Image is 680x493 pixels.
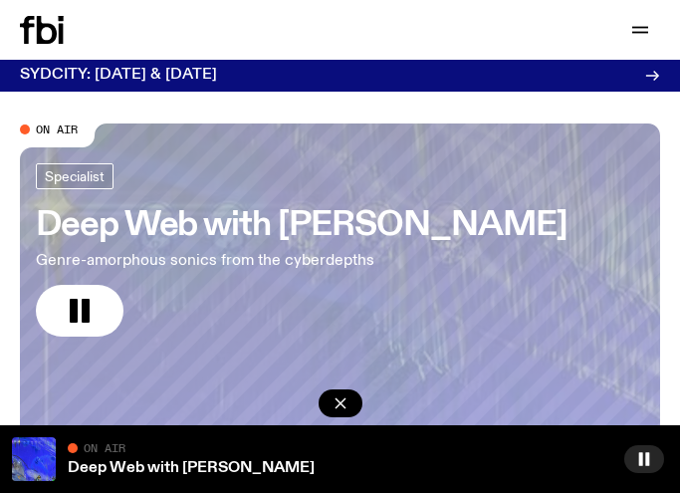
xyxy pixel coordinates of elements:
[36,249,546,273] p: Genre-amorphous sonics from the cyberdepths
[20,68,217,83] h3: SYDCITY: [DATE] & [DATE]
[36,209,567,241] h3: Deep Web with [PERSON_NAME]
[36,123,78,135] span: On Air
[45,168,105,183] span: Specialist
[36,163,567,337] a: Deep Web with [PERSON_NAME]Genre-amorphous sonics from the cyberdepths
[36,163,113,189] a: Specialist
[84,441,125,454] span: On Air
[68,460,315,476] a: Deep Web with [PERSON_NAME]
[12,437,56,481] img: An abstract artwork, in bright blue with amorphous shapes, illustrated shimmers and small drawn c...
